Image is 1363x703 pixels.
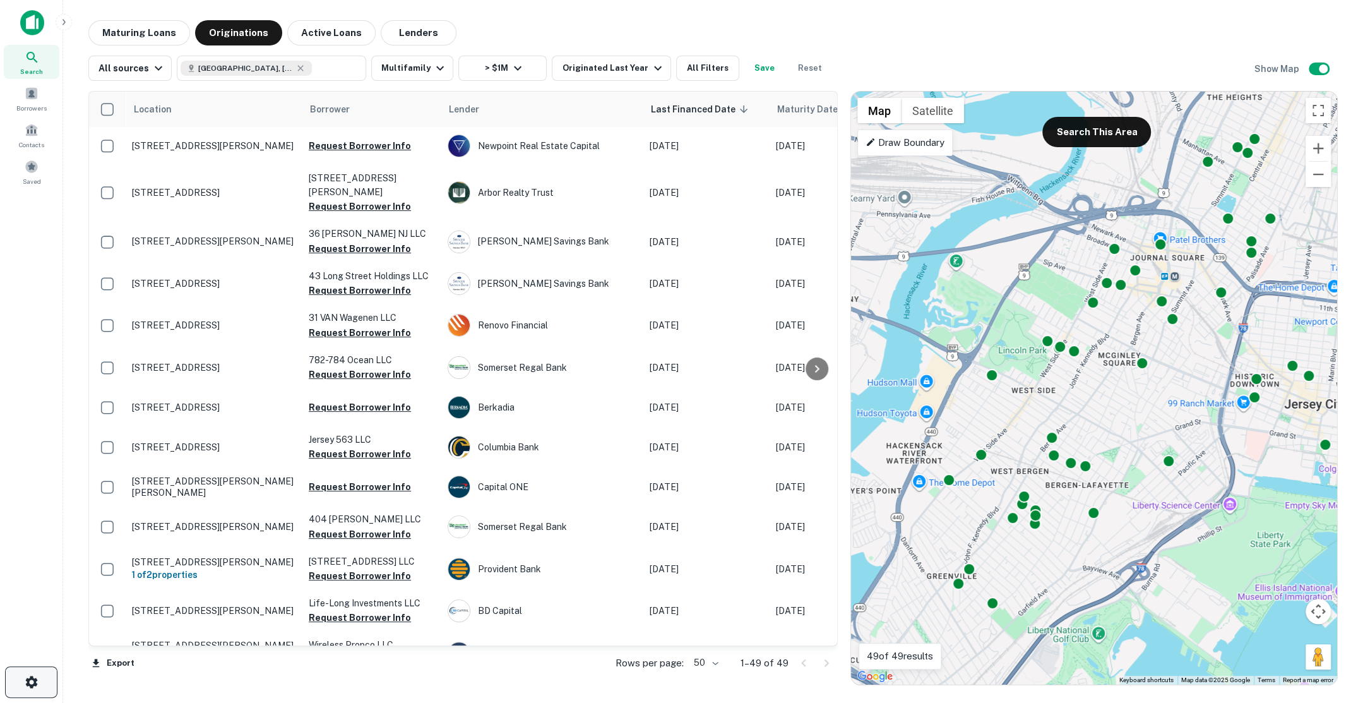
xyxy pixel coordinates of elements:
p: [DATE] [776,480,890,494]
button: Show satellite imagery [902,98,964,123]
a: Report a map error [1283,676,1333,683]
img: picture [448,600,470,622]
button: Toggle fullscreen view [1306,98,1331,123]
a: Terms (opens in new tab) [1258,676,1275,683]
span: [GEOGRAPHIC_DATA], [GEOGRAPHIC_DATA], [GEOGRAPHIC_DATA] [198,63,293,74]
p: Rows per page: [616,656,684,671]
button: Keyboard shortcuts [1119,676,1174,685]
img: picture [448,516,470,538]
p: [DATE] [650,139,763,153]
img: capitalize-icon.png [20,10,44,35]
img: picture [448,397,470,418]
div: Somerset Regal Bank [448,356,637,379]
button: Request Borrower Info [309,138,411,153]
p: [STREET_ADDRESS][PERSON_NAME] [132,556,296,568]
div: Somerset Regal Bank [448,515,637,538]
th: Location [126,92,302,127]
p: [DATE] [650,604,763,618]
span: Location [133,102,188,117]
button: Active Loans [287,20,376,45]
p: [STREET_ADDRESS][PERSON_NAME] [132,640,296,651]
button: Request Borrower Info [309,400,411,415]
p: 404 [PERSON_NAME] LLC [309,512,435,526]
button: Originated Last Year [552,56,670,81]
p: [STREET_ADDRESS] [132,402,296,413]
p: [DATE] [776,440,890,454]
p: [STREET_ADDRESS] LLC [309,555,435,568]
p: 43 Long Street Holdings LLC [309,269,435,283]
span: Last Financed Date [651,102,752,117]
h6: Show Map [1254,62,1301,76]
button: Request Borrower Info [309,367,411,382]
img: picture [448,182,470,203]
p: [DATE] [776,520,890,534]
p: [STREET_ADDRESS][PERSON_NAME][PERSON_NAME] [132,476,296,498]
th: Borrower [302,92,441,127]
span: Map data ©2025 Google [1181,676,1250,683]
p: [STREET_ADDRESS] [132,362,296,373]
button: Maturing Loans [88,20,190,45]
p: [DATE] [776,186,890,200]
p: [DATE] [776,235,890,249]
p: [DATE] [650,318,763,332]
div: Capital ONE [448,476,637,498]
p: Life-long Investments LLC [309,596,435,610]
p: 36 [PERSON_NAME] NJ LLC [309,227,435,241]
div: All sources [98,61,166,76]
img: picture [448,273,470,294]
span: Borrower [310,102,350,117]
span: Saved [23,176,41,186]
button: Request Borrower Info [309,447,411,462]
a: Open this area in Google Maps (opens a new window) [854,668,896,685]
span: Borrowers [16,103,47,113]
p: [DATE] [650,186,763,200]
div: Provident Bank [448,558,637,580]
p: [DATE] [776,139,890,153]
p: [DATE] [776,604,890,618]
p: [STREET_ADDRESS][PERSON_NAME] [132,605,296,616]
img: picture [448,135,470,157]
p: 1–49 of 49 [741,656,789,671]
img: picture [448,558,470,580]
button: Save your search to get updates of matches that match your search criteria. [744,56,785,81]
p: [DATE] [776,361,890,375]
p: Wireless Propco LLC [309,638,435,652]
button: Request Borrower Info [309,479,411,495]
button: Zoom out [1306,162,1331,187]
img: picture [448,642,470,664]
div: 0 0 [851,92,1337,685]
p: [DATE] [776,400,890,414]
p: [DATE] [650,440,763,454]
button: Request Borrower Info [309,610,411,625]
div: [PERSON_NAME] Savings Bank [448,272,637,295]
div: Contacts [4,118,59,152]
button: Lenders [381,20,456,45]
button: Request Borrower Info [309,325,411,340]
p: 31 VAN Wagenen LLC [309,311,435,325]
p: [DATE] [650,361,763,375]
p: [DATE] [650,277,763,291]
h6: Maturity Date [777,102,838,116]
p: [STREET_ADDRESS][PERSON_NAME] [132,140,296,152]
th: Lender [441,92,643,127]
div: Berkadia [448,396,637,419]
div: Arbor Realty Trust [448,181,637,204]
p: [DATE] [650,562,763,576]
span: Maturity dates displayed may be estimated. Please contact the lender for the most accurate maturi... [777,102,867,116]
div: Columbia Bank [448,436,637,459]
div: BD Capital [448,599,637,622]
img: picture [448,315,470,336]
img: picture [448,476,470,498]
button: Export [88,654,138,673]
span: Search [20,66,43,76]
button: All Filters [676,56,739,81]
button: Request Borrower Info [309,283,411,298]
p: [STREET_ADDRESS][PERSON_NAME] [309,171,435,199]
iframe: Chat Widget [1300,562,1363,622]
p: 49 of 49 results [867,649,933,664]
a: Search [4,45,59,79]
p: [STREET_ADDRESS] [132,187,296,198]
a: Saved [4,155,59,189]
